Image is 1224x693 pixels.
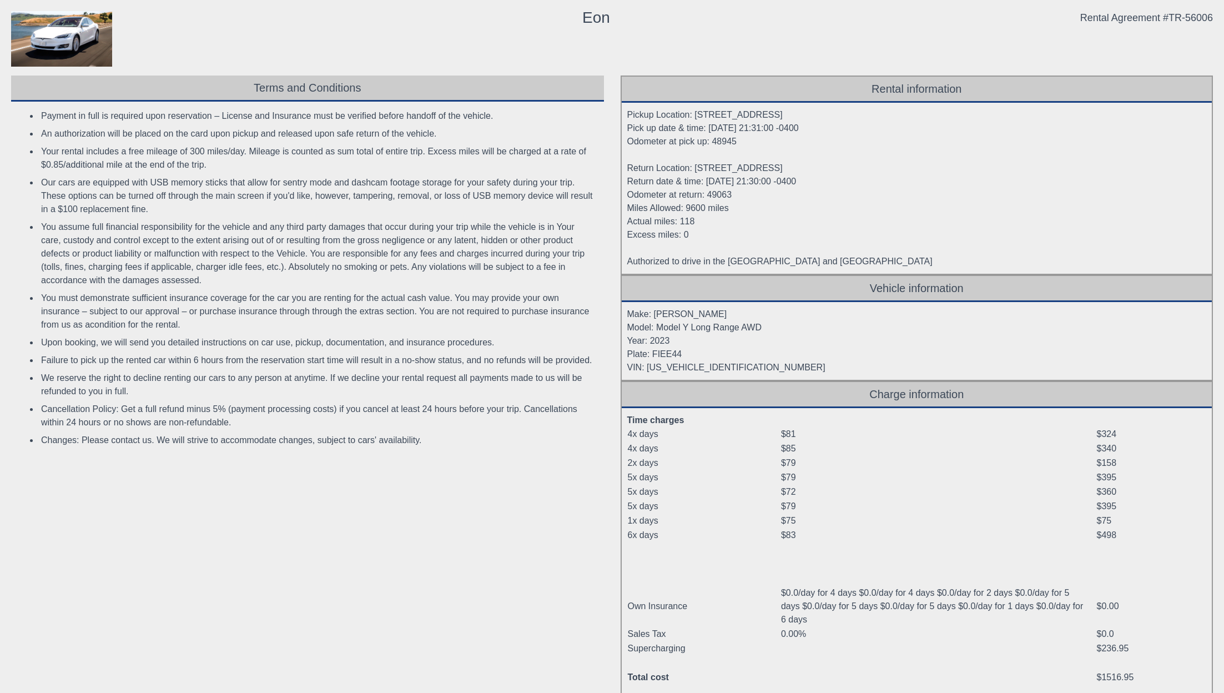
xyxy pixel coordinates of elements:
div: Vehicle information [622,276,1212,302]
td: $83 [780,528,1096,543]
div: Eon [582,11,610,24]
td: $340 [1096,441,1204,456]
div: Rental Agreement #TR-56006 [1080,11,1213,24]
td: $360 [1096,485,1204,499]
li: You must demonstrate sufficient insurance coverage for the car you are renting for the actual cas... [39,289,596,334]
li: Changes: Please contact us. We will strive to accommodate changes, subject to cars' availability. [39,431,596,449]
li: We reserve the right to decline renting our cars to any person at anytime. If we decline your ren... [39,369,596,400]
td: $1516.95 [1096,670,1204,685]
div: Time charges [627,414,1205,427]
td: 5x days [627,485,780,499]
td: $498 [1096,528,1204,543]
td: 2x days [627,456,780,470]
td: 6x days [627,528,780,543]
td: 0.00% [780,627,1096,641]
td: $236.95 [1096,641,1204,656]
td: $0.0 [1096,627,1204,641]
td: $75 [1096,514,1204,528]
td: Sales Tax [627,627,780,641]
td: $0.0/day for 4 days $0.0/day for 4 days $0.0/day for 2 days $0.0/day for 5 days $0.0/day for 5 da... [780,586,1096,627]
li: You assume full financial responsibility for the vehicle and any third party damages that occur d... [39,218,596,289]
td: $79 [780,499,1096,514]
div: Make: [PERSON_NAME] Model: Model Y Long Range AWD Year: 2023 Plate: FIEE44 VIN: [US_VEHICLE_IDENT... [622,302,1212,380]
div: Charge information [622,382,1212,408]
td: $79 [780,456,1096,470]
td: 4x days [627,441,780,456]
td: $72 [780,485,1096,499]
td: Supercharging [627,641,780,656]
td: $81 [780,427,1096,441]
td: 5x days [627,470,780,485]
li: Failure to pick up the rented car within 6 hours from the reservation start time will result in a... [39,351,596,369]
td: $324 [1096,427,1204,441]
li: Your rental includes a free mileage of 300 miles/day. Mileage is counted as sum total of entire t... [39,143,596,174]
div: Rental information [622,77,1212,103]
td: 1x days [627,514,780,528]
td: $395 [1096,499,1204,514]
td: $395 [1096,470,1204,485]
li: Upon booking, we will send you detailed instructions on car use, pickup, documentation, and insur... [39,334,596,351]
li: An authorization will be placed on the card upon pickup and released upon safe return of the vehi... [39,125,596,143]
td: $75 [780,514,1096,528]
li: Payment in full is required upon reservation – License and Insurance must be verified before hand... [39,107,596,125]
img: contract_model.jpg [11,11,112,67]
td: 5x days [627,499,780,514]
td: Own Insurance [627,586,780,627]
td: Total cost [627,670,780,685]
td: $79 [780,470,1096,485]
li: Cancellation Policy: Get a full refund minus 5% (payment processing costs) if you cancel at least... [39,400,596,431]
td: 4x days [627,427,780,441]
td: $0.00 [1096,586,1204,627]
li: Our cars are equipped with USB memory sticks that allow for sentry mode and dashcam footage stora... [39,174,596,218]
td: $158 [1096,456,1204,470]
div: Pickup Location: [STREET_ADDRESS] Pick up date & time: [DATE] 21:31:00 -0400 Odometer at pick up:... [622,103,1212,274]
div: Terms and Conditions [11,76,604,102]
td: $85 [780,441,1096,456]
